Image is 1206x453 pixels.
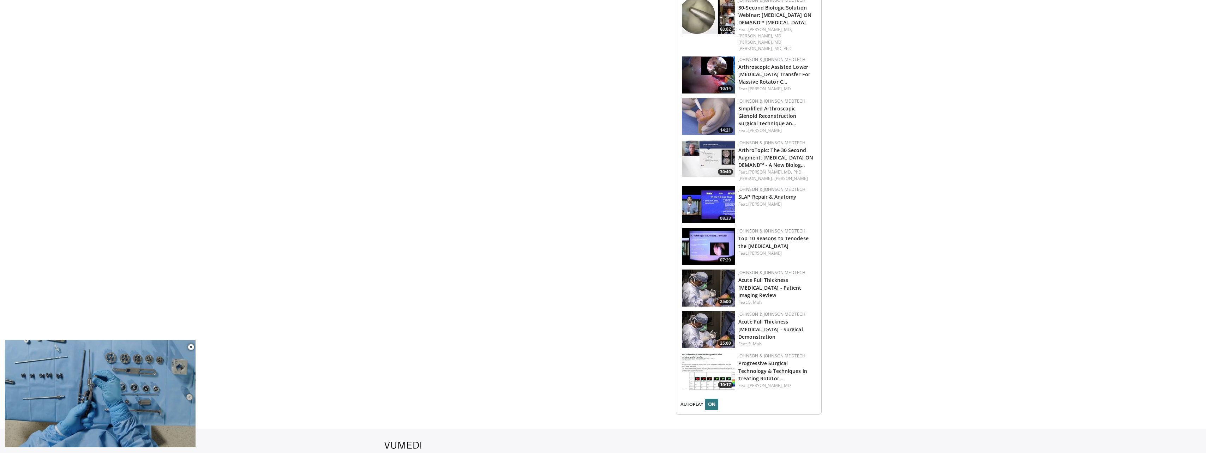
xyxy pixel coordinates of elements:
a: Arthroscopic Assisted Lower [MEDICAL_DATA] Transfer For Massive Rotator C… [738,64,810,85]
div: Feat. [738,86,816,92]
a: Johnson & Johnson MedTech [738,186,805,192]
div: Feat. [738,127,816,134]
a: [PERSON_NAME] [748,127,782,133]
a: ArthroTopic: The 30 Second Augment: [MEDICAL_DATA] ON DEMAND™ - A New Biolog… [738,147,813,168]
div: Feat. [738,299,816,306]
a: 30-Second Biologic Solution Webinar: [MEDICAL_DATA] ON DEMAND™ [MEDICAL_DATA] [738,4,811,26]
a: S. Muh [748,299,762,305]
a: Johnson & Johnson MedTech [738,311,805,317]
span: 14:21 [718,127,733,133]
a: Progressive Surgical Technology & Techniques in Treating Rotator… [738,360,807,381]
img: 45a90734-7ac8-410a-b236-08a5e321bca0.150x105_q85_crop-smart_upscale.jpg [682,353,735,390]
a: [PERSON_NAME], MD, PhD, [748,169,803,175]
span: 25:00 [718,340,733,346]
a: SLAP Repair & Anatomy [738,193,796,200]
a: Top 10 Reasons to Tenodese the [MEDICAL_DATA] [738,235,809,249]
span: 10:17 [718,382,733,388]
a: [PERSON_NAME], [738,175,773,181]
img: 8054d30e-7dc6-45d9-a068-471e7d13249d.150x105_q85_crop-smart_upscale.jpg [682,270,735,307]
img: 9e77f45c-f086-41a0-ae88-acb1eaa1a10c.150x105_q85_crop-smart_upscale.jpg [682,56,735,93]
div: Feat. [738,169,816,182]
a: 10:14 [682,56,735,93]
a: 25:00 [682,270,735,307]
a: Johnson & Johnson MedTech [738,98,805,104]
img: ba4f5387-dba3-499e-acce-3d588efd5d81.150x105_q85_crop-smart_upscale.jpg [682,228,735,265]
a: S. Muh [748,341,762,347]
a: Acute Full Thickness [MEDICAL_DATA] - Surgical Demonstration [738,318,803,340]
span: 30:40 [718,169,733,175]
a: Johnson & Johnson MedTech [738,56,805,62]
img: VuMedi Logo [384,442,421,449]
a: Johnson & Johnson MedTech [738,228,805,234]
a: [PERSON_NAME] [748,201,782,207]
a: 25:00 [682,311,735,348]
a: [PERSON_NAME], MD [748,382,791,388]
span: 60:02 [718,26,733,32]
a: 10:17 [682,353,735,390]
img: b8269859-d6eb-4934-99ef-9b6180199441.150x105_q85_crop-smart_upscale.jpg [682,98,735,135]
span: 08:33 [718,215,733,222]
a: [PERSON_NAME] [774,175,808,181]
div: Feat. [738,250,816,256]
a: [PERSON_NAME], MD, [738,39,782,45]
a: Simplified Arthroscopic Glenoid Reconstruction Surgical Technique an… [738,105,796,127]
a: 08:33 [682,186,735,223]
div: Feat. [738,26,816,52]
a: [PERSON_NAME] [748,250,782,256]
div: Feat. [738,341,816,347]
a: Johnson & Johnson MedTech [738,140,805,146]
div: Feat. [738,382,816,389]
video-js: Video Player [5,340,196,448]
a: 14:21 [682,98,735,135]
a: Johnson & Johnson MedTech [738,353,805,359]
span: 07:29 [718,257,733,263]
img: bdaffb34-f48b-4c7e-a17a-8c21526c3d3e.150x105_q85_crop-smart_upscale.jpg [682,311,735,348]
a: 30:40 [682,140,735,177]
img: edcbef90-8bc6-4961-9c61-098b429e3ccf.150x105_q85_crop-smart_upscale.jpg [682,186,735,223]
span: 10:14 [718,85,733,92]
a: Acute Full Thickness [MEDICAL_DATA] - Patient Imaging Review [738,277,801,298]
div: Feat. [738,201,816,207]
a: 07:29 [682,228,735,265]
button: Close [184,340,198,355]
a: [PERSON_NAME], MD [748,86,791,92]
a: Johnson & Johnson MedTech [738,270,805,276]
img: 697d39e4-d2cc-4146-8098-9b591538eeaa.150x105_q85_crop-smart_upscale.jpg [682,140,735,177]
span: 25:00 [718,298,733,305]
a: [PERSON_NAME], MD, [738,33,782,39]
span: AUTOPLAY [680,401,703,407]
a: [PERSON_NAME], MD, PhD [738,46,792,52]
a: [PERSON_NAME], MD, [748,26,792,32]
button: ON [705,399,718,410]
